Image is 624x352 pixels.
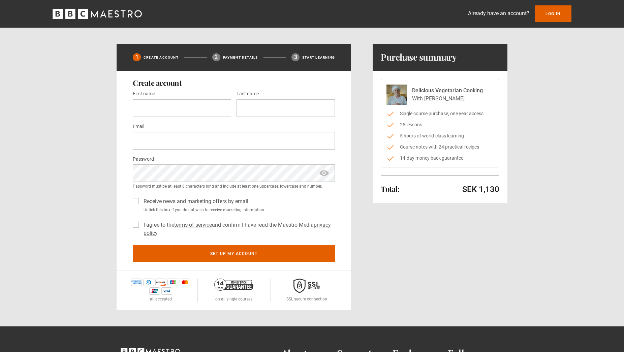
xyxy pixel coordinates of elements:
[302,55,335,60] p: Start learning
[291,53,300,61] div: 3
[133,123,144,131] label: Email
[386,121,494,128] li: 25 lessons
[319,164,330,182] span: show password
[386,143,494,151] li: Course notes with 24 practical recipes
[180,279,190,286] img: mastercard
[386,110,494,117] li: Single course purchase, one year access
[141,221,335,237] label: I agree to the and confirm I have read the Maestro Media .
[381,52,457,63] h1: Purchase summary
[167,279,178,286] img: jcb
[215,296,252,302] p: on all single courses
[286,296,327,302] p: SSL secure connection
[535,5,571,22] a: Log In
[149,287,160,295] img: unionpay
[212,53,220,61] div: 2
[214,279,253,291] img: 14-day-money-back-guarantee-42d24aedb5115c0ff13b.png
[174,222,212,228] a: terms of service
[133,79,335,87] h2: Create account
[141,197,250,205] label: Receive news and marketing offers by email.
[133,90,155,98] label: First name
[161,287,172,295] img: visa
[237,90,259,98] label: Last name
[381,185,399,193] h2: Total:
[386,132,494,139] li: 5 hours of world-class learning
[412,87,483,95] p: Delicious Vegetarian Cooking
[143,279,154,286] img: diners
[133,183,335,189] small: Password must be at least 8 characters long and include at least one uppercase, lowercase and num...
[468,9,529,18] p: Already have an account?
[133,155,154,163] label: Password
[141,207,335,213] small: Untick this box if you do not wish to receive marketing information.
[133,245,335,262] button: Set up my account
[150,296,172,302] p: all accepted
[223,55,258,60] p: Payment details
[131,279,142,286] img: amex
[133,53,141,61] div: 1
[462,184,499,195] p: SEK 1,130
[155,279,166,286] img: discover
[53,9,142,19] svg: BBC Maestro
[412,95,483,103] p: With [PERSON_NAME]
[386,155,494,162] li: 14-day money back guarantee
[144,55,179,60] p: Create Account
